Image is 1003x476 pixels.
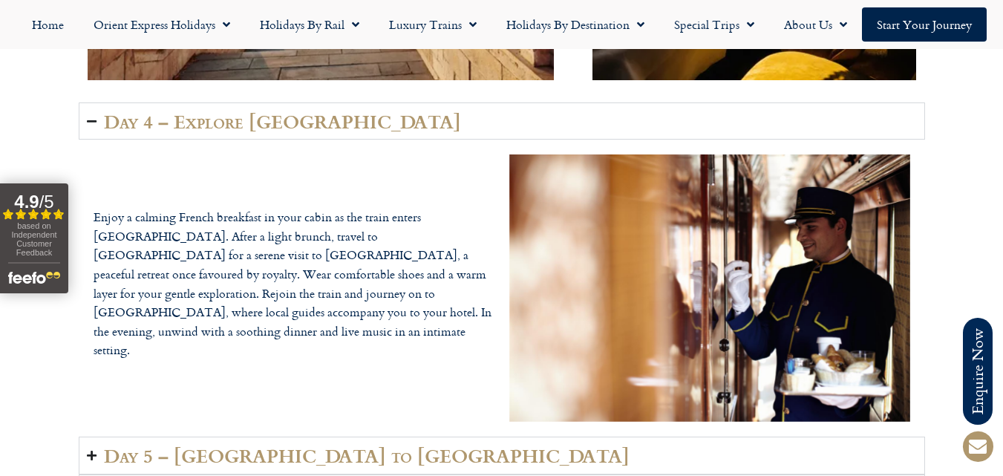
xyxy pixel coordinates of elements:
h2: Day 5 – [GEOGRAPHIC_DATA] to [GEOGRAPHIC_DATA] [104,445,630,466]
a: Holidays by Destination [491,7,659,42]
summary: Day 5 – [GEOGRAPHIC_DATA] to [GEOGRAPHIC_DATA] [79,437,925,474]
img: The Orient Express Luxury Holidays [509,154,910,422]
a: Holidays by Rail [245,7,374,42]
h2: Day 4 – Explore [GEOGRAPHIC_DATA] [104,111,461,131]
a: Luxury Trains [374,7,491,42]
a: Start your Journey [862,7,987,42]
nav: Menu [7,7,996,42]
a: Orient Express Holidays [79,7,245,42]
summary: Day 4 – Explore [GEOGRAPHIC_DATA] [79,102,925,140]
div: Image Carousel [509,154,910,422]
p: Enjoy a calming French breakfast in your cabin as the train enters [GEOGRAPHIC_DATA]. After a lig... [94,208,494,360]
a: Special Trips [659,7,769,42]
a: About Us [769,7,862,42]
div: 1 of 1 [509,154,910,422]
a: Home [17,7,79,42]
